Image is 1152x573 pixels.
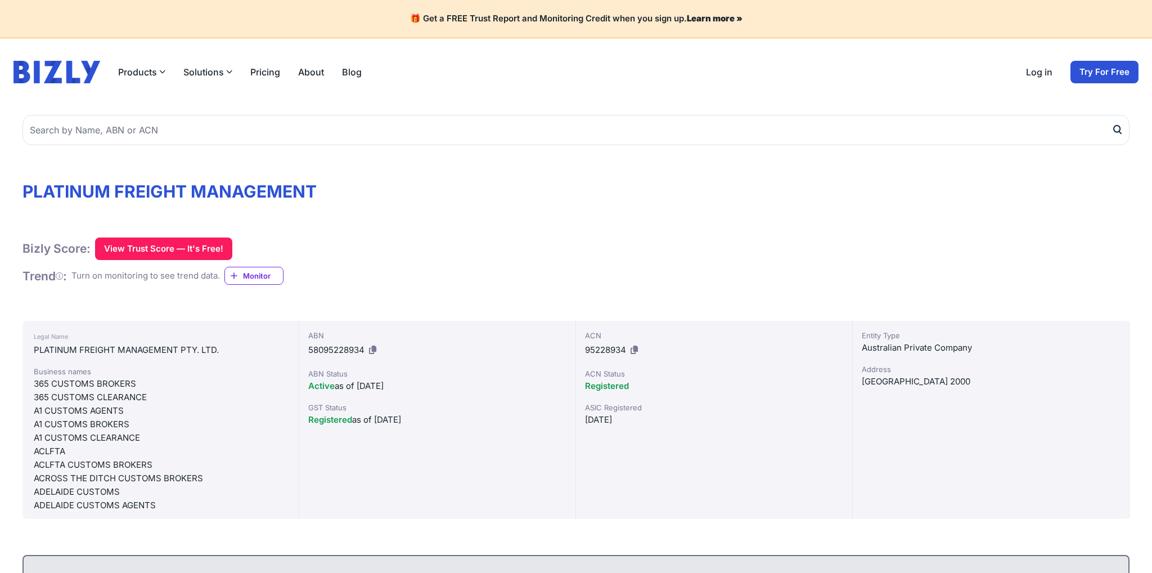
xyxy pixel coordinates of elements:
[585,368,843,379] div: ACN Status
[308,402,566,413] div: GST Status
[34,499,287,512] div: ADELAIDE CUSTOMS AGENTS
[687,13,742,24] a: Learn more »
[308,413,566,427] div: as of [DATE]
[862,364,1120,375] div: Address
[1070,61,1138,83] a: Try For Free
[13,14,1138,24] h4: 🎁 Get a FREE Trust Report and Monitoring Credit when you sign up.
[308,330,566,341] div: ABN
[308,368,566,379] div: ABN Status
[298,65,324,79] a: About
[862,375,1120,388] div: [GEOGRAPHIC_DATA] 2000
[342,65,362,79] a: Blog
[34,485,287,499] div: ADELAIDE CUSTOMS
[585,380,629,391] span: Registered
[95,238,232,260] button: View Trust Score — It's Free!
[34,377,287,391] div: 365 CUSTOMS BROKERS
[585,413,843,427] div: [DATE]
[34,366,287,377] div: Business names
[585,330,843,341] div: ACN
[183,65,232,79] button: Solutions
[22,181,1129,202] h1: PLATINUM FREIGHT MANAGEMENT
[34,458,287,472] div: ACLFTA CUSTOMS BROKERS
[250,65,280,79] a: Pricing
[22,241,91,256] h1: Bizly Score:
[34,445,287,458] div: ACLFTA
[34,431,287,445] div: A1 CUSTOMS CLEARANCE
[22,268,67,284] h1: Trend :
[22,115,1129,145] input: Search by Name, ABN or ACN
[34,472,287,485] div: ACROSS THE DITCH CUSTOMS BROKERS
[308,344,364,355] span: 58095228934
[585,344,626,355] span: 95228934
[585,402,843,413] div: ASIC Registered
[243,270,283,281] span: Monitor
[308,414,352,425] span: Registered
[862,330,1120,341] div: Entity Type
[34,330,287,343] div: Legal Name
[224,267,283,285] a: Monitor
[862,341,1120,355] div: Australian Private Company
[71,270,220,283] div: Turn on monitoring to see trend data.
[308,380,335,391] span: Active
[118,65,165,79] button: Products
[34,391,287,404] div: 365 CUSTOMS CLEARANCE
[308,379,566,393] div: as of [DATE]
[34,418,287,431] div: A1 CUSTOMS BROKERS
[1026,65,1052,79] a: Log in
[34,404,287,418] div: A1 CUSTOMS AGENTS
[34,343,287,357] div: PLATINUM FREIGHT MANAGEMENT PTY. LTD.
